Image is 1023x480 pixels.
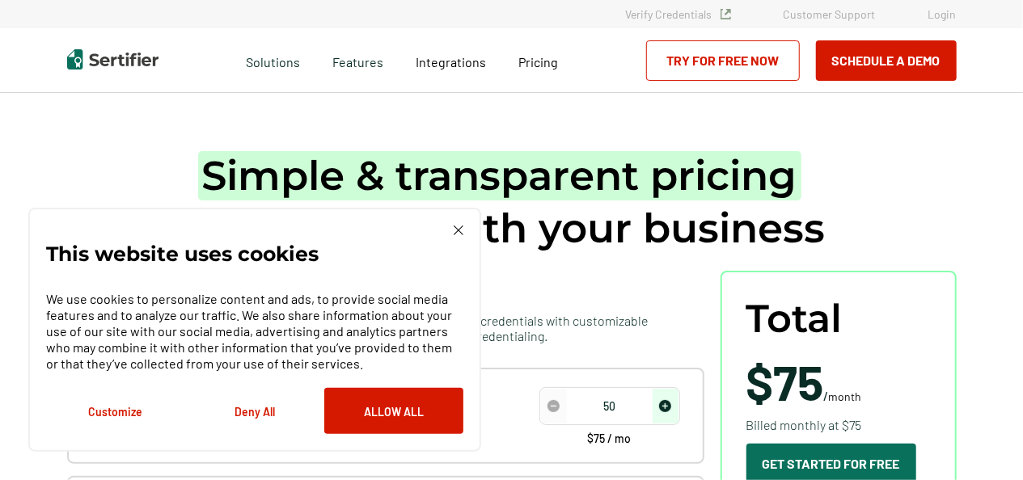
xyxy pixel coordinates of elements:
[626,7,731,21] a: Verify Credentials
[46,388,185,434] button: Customize
[746,415,862,435] span: Billed monthly at $75
[416,50,486,70] a: Integrations
[784,7,876,21] a: Customer Support
[416,54,486,69] span: Integrations
[829,389,862,403] span: month
[746,297,843,341] span: Total
[928,7,957,21] a: Login
[518,50,558,70] a: Pricing
[67,49,159,69] img: Sertifier | Digital Credentialing Platform
[518,54,558,69] span: Pricing
[541,389,567,423] span: decrease number
[659,400,671,412] img: Increase Icon
[198,149,826,255] h1: that grows with your business
[332,50,383,70] span: Features
[46,291,463,372] p: We use cookies to personalize content and ads, to provide social media features and to analyze ou...
[454,225,463,235] img: Cookie Popup Close
[746,357,862,406] span: /
[324,388,463,434] button: Allow All
[246,50,300,70] span: Solutions
[588,433,632,444] span: $75 / mo
[646,40,800,81] a: Try for Free Now
[46,246,319,262] p: This website uses cookies
[746,352,824,411] span: $75
[816,40,957,81] button: Schedule a Demo
[198,151,801,200] span: Simple & transparent pricing
[547,400,560,412] img: Decrease Icon
[653,389,678,423] span: increase number
[185,388,324,434] button: Deny All
[721,9,731,19] img: Verified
